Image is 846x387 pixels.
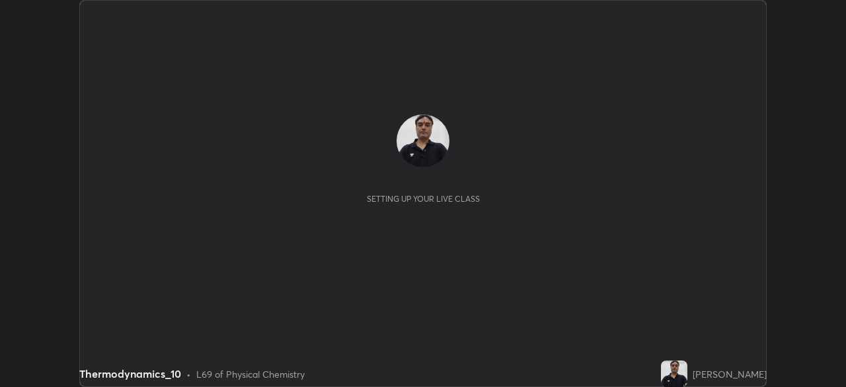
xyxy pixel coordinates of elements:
[661,361,687,387] img: 2746b4ae3dd242b0847139de884b18c5.jpg
[196,367,305,381] div: L69 of Physical Chemistry
[367,194,480,204] div: Setting up your live class
[79,366,181,382] div: Thermodynamics_10
[693,367,767,381] div: [PERSON_NAME]
[397,114,449,167] img: 2746b4ae3dd242b0847139de884b18c5.jpg
[186,367,191,381] div: •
